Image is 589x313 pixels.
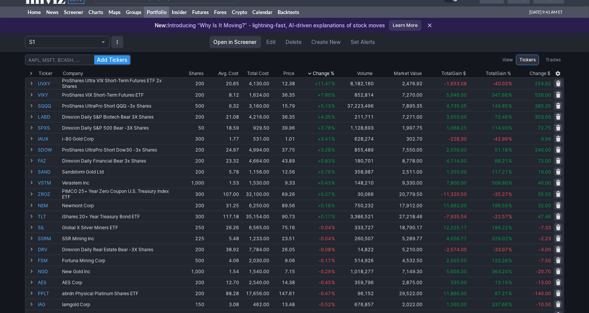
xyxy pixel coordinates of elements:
[205,166,240,177] td: 5.78
[270,166,295,177] td: 12.56
[315,81,331,86] span: +11.47
[336,122,375,133] td: 1,128,693
[240,177,270,188] td: 1,530.00
[375,255,423,266] td: 4,532.50
[270,89,295,100] td: 36.35
[62,114,177,120] div: Direxion Daily S&P Biotech Bear 3X Shares
[331,225,335,230] span: %
[38,233,61,244] a: SSRM
[331,92,335,98] span: %
[240,122,270,133] td: 929.50
[62,203,177,208] div: Newmont Corp
[240,155,270,166] td: 4,664.00
[38,266,61,277] a: NGD
[270,233,295,244] td: 23.51
[375,122,423,133] td: 1,997.75
[375,77,423,89] td: 2,476.92
[539,225,551,230] span: -7.33
[516,55,539,65] a: Tickers
[336,133,375,144] td: 628,274
[38,288,61,299] a: PPLT
[270,133,295,144] td: 1.01
[375,211,423,222] td: 27,218.46
[38,100,61,111] a: SQQQ
[535,92,551,98] span: 526.00
[492,169,508,175] span: 117.21
[493,191,508,197] span: -35.27
[492,125,508,131] span: 114.93
[492,180,508,186] span: 509.80
[351,38,376,46] span: Set Alerts
[331,81,335,86] span: %
[178,188,205,200] td: 300
[247,70,269,77] div: Total Cost
[331,214,335,219] span: %
[205,244,240,255] td: 38.92
[331,169,335,175] span: %
[97,56,127,64] span: Add Tickers
[375,200,423,211] td: 17,912.00
[492,92,508,98] span: 347.66
[542,55,564,65] a: Trades
[205,266,240,277] td: 1.54
[38,78,61,89] a: UVXY
[38,255,61,266] a: FSM
[493,247,508,252] span: -33.07
[240,111,270,122] td: 4,216.00
[240,255,270,266] td: 2,030.00
[270,266,295,277] td: 7.15
[205,111,240,122] td: 21.08
[218,70,238,77] div: Avg. Cost
[155,22,385,29] p: Introducing “Why Is It Moving?” - lightning-fast, AI-driven explanations of stock moves
[318,147,331,153] span: +3.28
[529,6,563,18] span: [DATE] 9:41 AM ET
[492,225,508,230] span: 186.22
[229,6,250,18] a: Crypto
[375,244,423,255] td: 5,210.00
[38,188,61,200] a: ZROZ
[318,136,331,142] span: +3.41
[205,144,240,155] td: 24.97
[270,111,295,122] td: 36.35
[38,222,61,233] a: SIL
[441,70,452,77] span: Total
[508,169,512,175] span: %
[508,147,512,153] span: %
[375,89,423,100] td: 7,270.00
[318,158,331,164] span: +0.83
[178,144,205,155] td: 200
[319,258,331,263] span: -0.17
[446,125,467,131] span: 1,068.25
[38,177,61,188] a: VSTM
[375,111,423,122] td: 7,271.00
[178,200,205,211] td: 200
[508,125,512,131] span: %
[446,180,467,186] span: 7,800.00
[178,89,205,100] td: 200
[62,147,177,153] div: ProShares UltraPro Short Dow30 -3x Shares
[62,188,177,200] div: PIMCO 25+ Year Zero Coupon U.S. Treasury Index ETF
[443,203,467,208] span: 11,662.00
[62,125,177,131] div: Direxion Daily S&P 500 Bear -3X Shares
[446,103,467,109] span: 4,735.35
[538,214,551,219] span: 47.46
[446,158,467,164] span: 4,114.00
[270,100,295,111] td: 15.79
[446,258,467,263] span: 2,502.50
[508,136,512,142] span: %
[331,203,335,208] span: %
[286,38,302,46] span: Delete
[29,38,98,46] span: S1
[282,36,306,48] button: Delete
[270,211,295,222] td: 90.73
[240,266,270,277] td: 1,540.00
[62,258,177,263] div: Fortuna Mining Corp
[270,155,295,166] td: 43.89
[493,136,508,142] span: -42.99
[205,200,240,211] td: 31.25
[39,70,52,77] div: Ticker
[240,166,270,177] td: 1,156.00
[539,258,551,263] span: -7.50
[336,255,375,266] td: 514,926
[508,258,512,263] span: %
